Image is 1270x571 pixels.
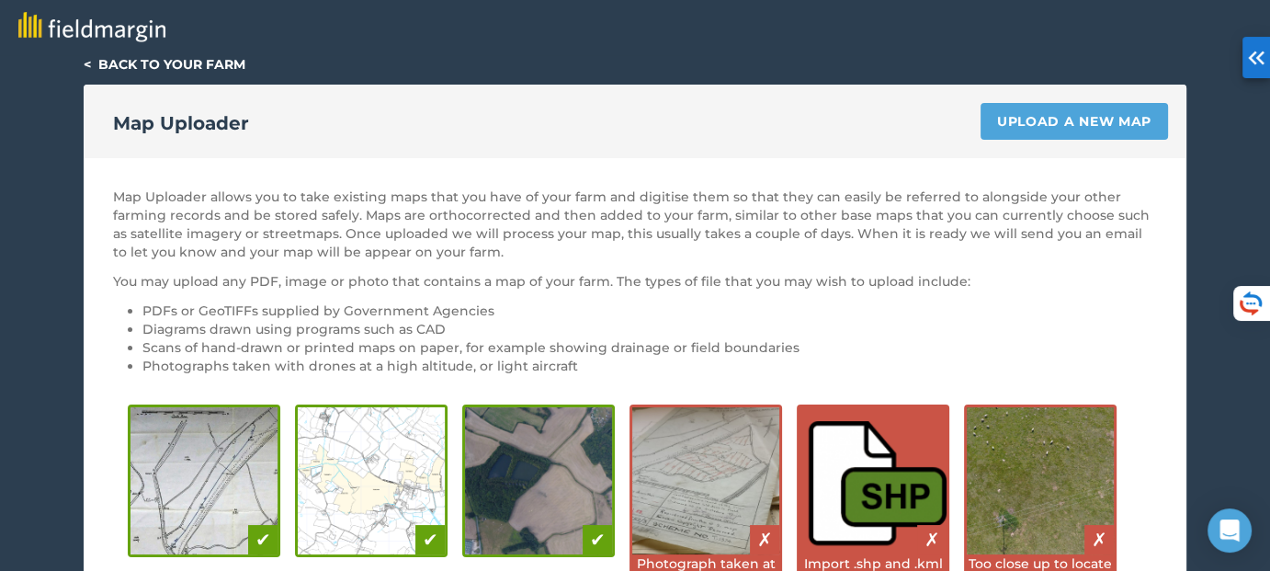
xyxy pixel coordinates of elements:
li: PDFs or GeoTIFFs supplied by Government Agencies [142,302,1157,320]
li: Photographs taken with drones at a high altitude, or light aircraft [142,357,1157,375]
img: fieldmargin logo [18,12,165,42]
li: Diagrams drawn using programs such as CAD [142,320,1157,338]
img: Shapefiles are bad [799,407,947,554]
img: Digital diagram is good [298,407,445,554]
p: You may upload any PDF, image or photo that contains a map of your farm. The types of file that y... [113,272,1157,291]
div: ✗ [750,525,779,554]
img: Close up images are bad [967,407,1114,554]
h2: Map Uploader [113,110,249,136]
p: Map Uploader allows you to take existing maps that you have of your farm and digitise them so tha... [113,188,1157,261]
a: Upload a new map [981,103,1168,140]
div: ✗ [1084,525,1114,554]
img: Photos taken at an angle are bad [632,407,779,554]
img: Hand-drawn diagram is good [130,407,278,554]
div: ✔ [583,525,612,554]
li: Scans of hand-drawn or printed maps on paper, for example showing drainage or field boundaries [142,338,1157,357]
img: Drone photography is good [465,407,612,554]
a: < Back to your farm [84,56,245,73]
div: ✔ [415,525,445,554]
div: Open Intercom Messenger [1208,508,1252,553]
button: add [1242,37,1270,78]
div: ✔ [248,525,278,554]
div: ✗ [917,525,947,554]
